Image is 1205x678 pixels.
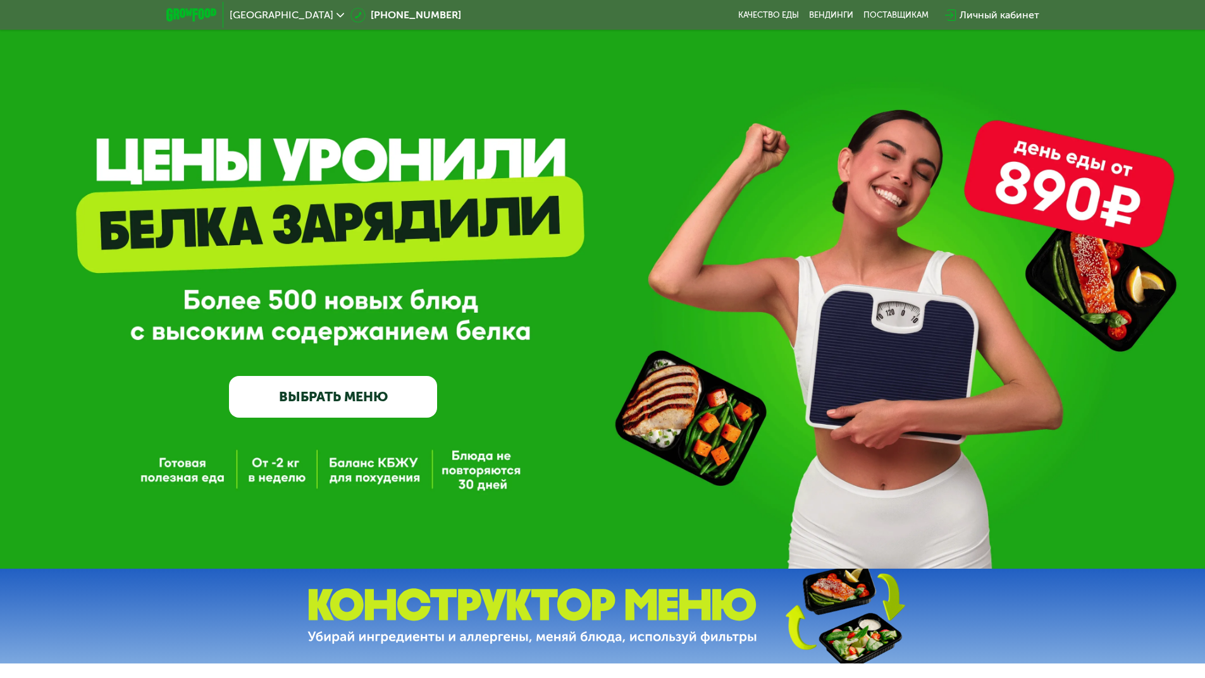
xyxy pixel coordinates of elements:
[738,10,799,20] a: Качество еды
[350,8,461,23] a: [PHONE_NUMBER]
[230,10,333,20] span: [GEOGRAPHIC_DATA]
[863,10,929,20] div: поставщикам
[960,8,1039,23] div: Личный кабинет
[229,376,437,418] a: ВЫБРАТЬ МЕНЮ
[809,10,853,20] a: Вендинги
